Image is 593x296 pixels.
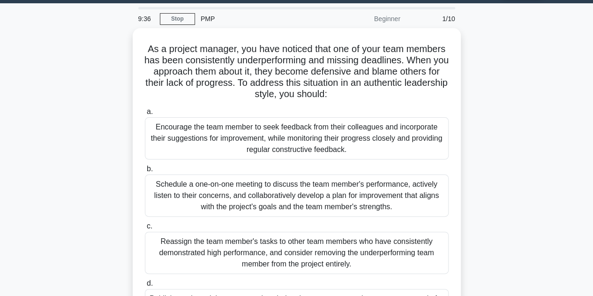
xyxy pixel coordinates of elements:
a: Stop [160,13,195,25]
span: a. [147,107,153,115]
div: 9:36 [133,9,160,28]
span: d. [147,279,153,287]
span: c. [147,222,152,230]
div: Encourage the team member to seek feedback from their colleagues and incorporate their suggestion... [145,117,449,159]
div: Schedule a one-on-one meeting to discuss the team member's performance, actively listen to their ... [145,175,449,217]
div: 1/10 [406,9,461,28]
div: Beginner [324,9,406,28]
h5: As a project manager, you have noticed that one of your team members has been consistently underp... [144,43,450,100]
span: b. [147,165,153,173]
div: PMP [195,9,324,28]
div: Reassign the team member's tasks to other team members who have consistently demonstrated high pe... [145,232,449,274]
